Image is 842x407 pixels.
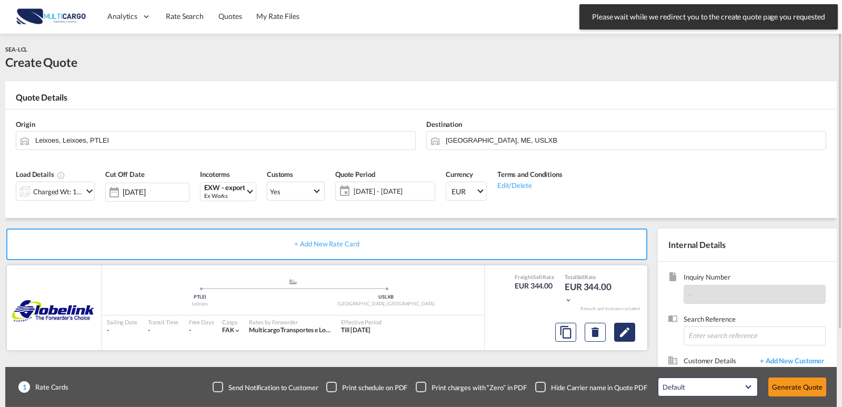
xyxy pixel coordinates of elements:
[57,171,65,180] md-icon: Chargeable Weight
[107,294,293,301] div: PTLEI
[335,170,375,178] span: Quote Period
[189,318,214,326] div: Free Days
[222,318,242,326] div: Cargo
[218,12,242,21] span: Quotes
[684,272,826,284] span: Inquiry Number
[351,184,435,198] span: [DATE] - [DATE]
[200,182,256,201] md-select: Select Incoterms: EXW - export Ex Works
[551,383,647,392] div: Hide Carrier name in Quote PDF
[83,185,96,197] md-icon: icon-chevron-down
[249,318,330,326] div: Rates by Forwarder
[228,383,318,392] div: Send Notification to Customer
[16,120,35,128] span: Origin
[222,326,234,334] span: FAK
[426,120,462,128] span: Destination
[107,326,137,335] div: -
[12,299,96,325] img: GLOBELINK
[148,326,178,335] div: -
[189,326,191,335] div: -
[107,318,137,326] div: Sailing Date
[35,131,410,150] input: Search by Door/Port
[267,170,293,178] span: Customs
[293,301,479,307] div: [GEOGRAPHIC_DATA], [GEOGRAPHIC_DATA]
[585,323,606,342] button: Delete
[565,296,572,304] md-icon: icon-chevron-down
[535,382,647,392] md-checkbox: Checkbox No Ink
[267,182,325,201] md-select: Select Customs: Yes
[684,314,826,326] span: Search Reference
[6,229,647,260] div: + Add New Rate Card
[5,54,77,71] div: Create Quote
[16,131,416,150] md-input-container: Leixoes, Leixoes, PTLEI
[16,170,65,178] span: Load Details
[768,378,826,396] button: Generate Quote
[446,182,487,201] md-select: Select Currency: € EUREuro
[432,383,527,392] div: Print charges with “Zero” in PDF
[426,131,826,150] md-input-container: Lisbon, ME, USLXB
[16,5,87,28] img: 82db67801a5411eeacfdbd8acfa81e61.png
[213,382,318,392] md-checkbox: Checkbox No Ink
[354,186,432,196] span: [DATE] - [DATE]
[446,131,820,150] input: Search by Door/Port
[336,185,348,197] md-icon: icon-calendar
[565,273,617,281] div: Total Rate
[614,323,635,342] button: Edit
[589,12,828,22] span: Please wait while we redirect you to the create quote page you requested
[341,326,370,335] div: Till 12 Oct 2025
[446,170,473,178] span: Currency
[577,274,585,280] span: Sell
[204,192,245,200] div: Ex Works
[256,12,299,21] span: My Rate Files
[33,184,83,199] div: Charged Wt: 1.00 W/M
[684,326,826,345] input: Enter search reference
[18,381,30,393] span: 1
[5,92,837,108] div: Quote Details
[326,382,407,392] md-checkbox: Checkbox No Ink
[293,294,479,301] div: USLXB
[249,326,330,335] div: Multicargo Transportes e Logistica
[249,326,343,334] span: Multicargo Transportes e Logistica
[166,12,204,21] span: Rate Search
[688,290,691,299] span: -
[5,46,27,53] span: SEA-LCL
[515,281,554,291] div: EUR 344.00
[663,383,685,391] div: Default
[204,184,245,192] div: EXW - export
[341,318,381,326] div: Effective Period
[287,279,299,284] md-icon: assets/icons/custom/ship-fill.svg
[515,273,554,281] div: Freight Rate
[123,188,189,196] input: Select
[452,186,476,197] span: EUR
[755,356,826,368] span: + Add New Customer
[684,356,755,368] span: Customer Details
[107,301,293,307] div: Leixoes
[105,170,145,178] span: Cut Off Date
[341,326,370,334] span: Till [DATE]
[497,170,563,178] span: Terms and Conditions
[565,281,617,306] div: EUR 344.00
[559,326,572,339] md-icon: assets/icons/custom/copyQuote.svg
[30,382,68,392] span: Rate Cards
[270,187,280,196] div: Yes
[234,327,241,334] md-icon: icon-chevron-down
[555,323,576,342] button: Copy
[658,229,837,261] div: Internal Details
[16,182,95,201] div: Charged Wt: 1.00 W/Micon-chevron-down
[148,318,178,326] div: Transit Time
[294,240,359,248] span: + Add New Rate Card
[107,11,137,22] span: Analytics
[342,383,407,392] div: Print schedule on PDF
[497,180,563,190] div: Edit/Delete
[416,382,527,392] md-checkbox: Checkbox No Ink
[200,170,230,178] span: Incoterms
[573,306,647,312] div: Remark and Inclusion included
[533,274,542,280] span: Sell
